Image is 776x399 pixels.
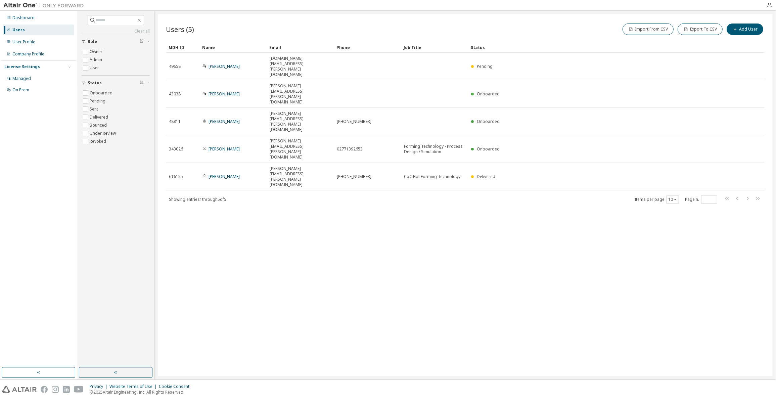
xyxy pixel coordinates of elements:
span: [PHONE_NUMBER] [337,174,371,179]
div: Website Terms of Use [109,384,159,389]
span: Users (5) [166,25,194,34]
p: © 2025 Altair Engineering, Inc. All Rights Reserved. [90,389,193,395]
span: [DOMAIN_NAME][EMAIL_ADDRESS][PERSON_NAME][DOMAIN_NAME] [270,56,331,77]
div: Cookie Consent [159,384,193,389]
span: 343026 [169,146,183,152]
span: 48811 [169,119,181,124]
span: [PHONE_NUMBER] [337,119,371,124]
span: Delivered [477,174,495,179]
img: facebook.svg [41,386,48,393]
span: Clear filter [140,39,144,44]
span: [PERSON_NAME][EMAIL_ADDRESS][PERSON_NAME][DOMAIN_NAME] [270,111,331,132]
span: Role [88,39,97,44]
div: User Profile [12,39,35,45]
span: Clear filter [140,80,144,86]
span: [PERSON_NAME][EMAIL_ADDRESS][PERSON_NAME][DOMAIN_NAME] [270,138,331,160]
span: [PERSON_NAME][EMAIL_ADDRESS][PERSON_NAME][DOMAIN_NAME] [270,166,331,187]
img: instagram.svg [52,386,59,393]
label: Under Review [90,129,117,137]
button: Export To CSV [678,24,723,35]
label: Admin [90,56,103,64]
a: [PERSON_NAME] [209,91,240,97]
a: Clear all [82,29,150,34]
label: Pending [90,97,107,105]
div: Job Title [404,42,465,53]
div: MDH ID [169,42,197,53]
span: [PERSON_NAME][EMAIL_ADDRESS][PERSON_NAME][DOMAIN_NAME] [270,83,331,105]
button: Status [82,76,150,90]
button: Import From CSV [623,24,674,35]
div: Users [12,27,25,33]
span: Onboarded [477,146,500,152]
label: Sent [90,105,99,113]
div: Privacy [90,384,109,389]
img: linkedin.svg [63,386,70,393]
button: Role [82,34,150,49]
button: 10 [668,197,677,202]
span: Showing entries 1 through 5 of 5 [169,196,226,202]
button: Add User [727,24,763,35]
label: Bounced [90,121,108,129]
div: Email [269,42,331,53]
span: 02771392653 [337,146,363,152]
span: 49658 [169,64,181,69]
label: Owner [90,48,104,56]
a: [PERSON_NAME] [209,119,240,124]
img: Altair One [3,2,87,9]
img: altair_logo.svg [2,386,37,393]
label: Revoked [90,137,107,145]
div: Company Profile [12,51,44,57]
a: [PERSON_NAME] [209,63,240,69]
span: Page n. [685,195,717,204]
span: Onboarded [477,91,500,97]
div: License Settings [4,64,40,70]
span: 616155 [169,174,183,179]
a: [PERSON_NAME] [209,174,240,179]
span: Pending [477,63,493,69]
div: Phone [336,42,398,53]
label: User [90,64,100,72]
div: Name [202,42,264,53]
span: Onboarded [477,119,500,124]
label: Delivered [90,113,109,121]
span: Status [88,80,102,86]
img: youtube.svg [74,386,84,393]
div: Managed [12,76,31,81]
div: Status [471,42,730,53]
span: 43038 [169,91,181,97]
label: Onboarded [90,89,114,97]
a: [PERSON_NAME] [209,146,240,152]
span: Items per page [635,195,679,204]
span: Forming Technology - Process Design / Simulation [404,144,465,154]
div: Dashboard [12,15,35,20]
span: CoC Hot Forming Technology [404,174,460,179]
div: On Prem [12,87,29,93]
